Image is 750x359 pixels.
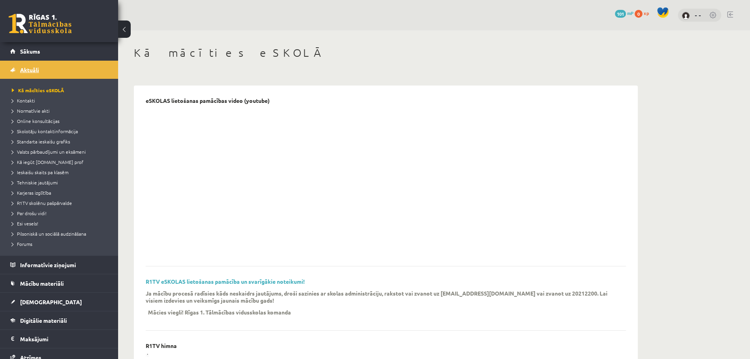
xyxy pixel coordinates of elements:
a: Par drošu vidi! [12,210,110,217]
span: Esi vesels! [12,220,38,227]
img: - - [682,12,690,20]
a: Esi vesels! [12,220,110,227]
legend: Maksājumi [20,330,108,348]
span: Mācību materiāli [20,280,64,287]
span: Standarta ieskaišu grafiks [12,138,70,145]
a: 0 xp [635,10,653,16]
a: R1TV skolēnu pašpārvalde [12,199,110,206]
legend: Informatīvie ziņojumi [20,256,108,274]
span: Karjeras izglītība [12,190,51,196]
span: Kā mācīties eSKOLĀ [12,87,64,93]
a: Informatīvie ziņojumi [10,256,108,274]
a: R1TV eSKOLAS lietošanas pamācība un svarīgākie noteikumi! [146,278,305,285]
span: 101 [615,10,626,18]
a: Kontakti [12,97,110,104]
a: Kā iegūt [DOMAIN_NAME] prof [12,158,110,166]
a: Aktuāli [10,61,108,79]
a: Digitālie materiāli [10,311,108,329]
a: Mācību materiāli [10,274,108,292]
span: Kā iegūt [DOMAIN_NAME] prof [12,159,83,165]
span: Kontakti [12,97,35,104]
p: eSKOLAS lietošanas pamācības video (youtube) [146,97,270,104]
p: Mācies viegli! [148,309,183,316]
a: 101 mP [615,10,633,16]
span: Pilsoniskā un sociālā audzināšana [12,231,86,237]
span: [DEMOGRAPHIC_DATA] [20,298,82,305]
a: Tehniskie jautājumi [12,179,110,186]
p: Rīgas 1. Tālmācības vidusskolas komanda [185,309,291,316]
a: Forums [12,240,110,247]
a: Karjeras izglītība [12,189,110,196]
span: Normatīvie akti [12,108,50,114]
a: Skolotāju kontaktinformācija [12,128,110,135]
span: Sākums [20,48,40,55]
a: [DEMOGRAPHIC_DATA] [10,293,108,311]
a: Kā mācīties eSKOLĀ [12,87,110,94]
span: Online konsultācijas [12,118,59,124]
span: mP [627,10,633,16]
span: Digitālie materiāli [20,317,67,324]
p: Ja mācību procesā radīsies kāds neskaidrs jautājums, droši sazinies ar skolas administrāciju, rak... [146,290,614,304]
a: Rīgas 1. Tālmācības vidusskola [9,14,72,33]
a: Pilsoniskā un sociālā audzināšana [12,230,110,237]
span: 0 [635,10,643,18]
a: - - [695,11,701,19]
span: Forums [12,241,32,247]
a: Standarta ieskaišu grafiks [12,138,110,145]
a: Normatīvie akti [12,107,110,114]
span: Tehniskie jautājumi [12,179,58,186]
span: Aktuāli [20,66,39,73]
p: R1TV himna [146,342,177,349]
span: Par drošu vidi! [12,210,46,216]
span: Ieskaišu skaits pa klasēm [12,169,69,175]
a: Valsts pārbaudījumi un eksāmeni [12,148,110,155]
h1: Kā mācīties eSKOLĀ [134,46,638,60]
a: Sākums [10,42,108,60]
span: xp [644,10,649,16]
span: R1TV skolēnu pašpārvalde [12,200,72,206]
a: Ieskaišu skaits pa klasēm [12,169,110,176]
span: Valsts pārbaudījumi un eksāmeni [12,149,86,155]
a: Online konsultācijas [12,117,110,125]
span: Skolotāju kontaktinformācija [12,128,78,134]
a: Maksājumi [10,330,108,348]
